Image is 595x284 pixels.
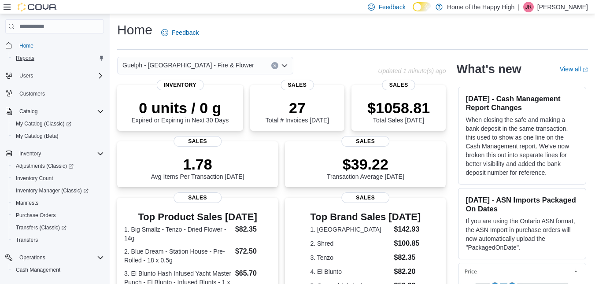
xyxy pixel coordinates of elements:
[537,2,588,12] p: [PERSON_NAME]
[9,264,107,276] button: Cash Management
[12,265,104,275] span: Cash Management
[131,99,229,117] p: 0 units / 0 g
[16,89,48,99] a: Customers
[12,210,59,221] a: Purchase Orders
[12,185,104,196] span: Inventory Manager (Classic)
[2,105,107,118] button: Catalog
[174,136,222,147] span: Sales
[16,40,104,51] span: Home
[382,80,415,90] span: Sales
[19,254,45,261] span: Operations
[16,236,38,243] span: Transfers
[12,131,62,141] a: My Catalog (Beta)
[16,88,104,99] span: Customers
[16,252,49,263] button: Operations
[9,209,107,221] button: Purchase Orders
[16,224,67,231] span: Transfers (Classic)
[158,24,202,41] a: Feedback
[12,53,104,63] span: Reports
[16,133,59,140] span: My Catalog (Beta)
[12,161,104,171] span: Adjustments (Classic)
[19,72,33,79] span: Users
[16,148,104,159] span: Inventory
[266,99,329,124] div: Total # Invoices [DATE]
[235,246,271,257] dd: $72.50
[16,187,89,194] span: Inventory Manager (Classic)
[466,94,579,112] h3: [DATE] - Cash Management Report Changes
[19,108,37,115] span: Catalog
[12,235,104,245] span: Transfers
[447,2,514,12] p: Home of the Happy High
[560,66,588,73] a: View allExternal link
[9,184,107,197] a: Inventory Manager (Classic)
[12,265,64,275] a: Cash Management
[367,99,430,117] p: $1058.81
[12,222,70,233] a: Transfers (Classic)
[518,2,520,12] p: |
[281,62,288,69] button: Open list of options
[16,106,104,117] span: Catalog
[310,267,390,276] dt: 4. El Blunto
[341,136,390,147] span: Sales
[16,148,44,159] button: Inventory
[174,192,222,203] span: Sales
[525,2,532,12] span: JR
[394,266,421,277] dd: $82.20
[12,118,75,129] a: My Catalog (Classic)
[12,161,77,171] a: Adjustments (Classic)
[12,118,104,129] span: My Catalog (Classic)
[19,90,45,97] span: Customers
[310,253,390,262] dt: 3. Tenzo
[378,3,405,11] span: Feedback
[2,70,107,82] button: Users
[172,28,199,37] span: Feedback
[466,115,579,177] p: When closing the safe and making a bank deposit in the same transaction, this used to show as one...
[18,3,57,11] img: Cova
[16,55,34,62] span: Reports
[12,53,38,63] a: Reports
[271,62,278,69] button: Clear input
[2,251,107,264] button: Operations
[16,199,38,207] span: Manifests
[2,87,107,100] button: Customers
[151,155,244,173] p: 1.78
[235,224,271,235] dd: $82.35
[327,155,404,180] div: Transaction Average [DATE]
[12,235,41,245] a: Transfers
[12,198,104,208] span: Manifests
[583,67,588,73] svg: External link
[281,80,314,90] span: Sales
[12,198,42,208] a: Manifests
[9,52,107,64] button: Reports
[12,131,104,141] span: My Catalog (Beta)
[12,222,104,233] span: Transfers (Classic)
[12,173,104,184] span: Inventory Count
[310,239,390,248] dt: 2. Shred
[131,99,229,124] div: Expired or Expiring in Next 30 Days
[9,234,107,246] button: Transfers
[9,118,107,130] a: My Catalog (Classic)
[19,42,33,49] span: Home
[12,210,104,221] span: Purchase Orders
[394,224,421,235] dd: $142.93
[2,148,107,160] button: Inventory
[466,217,579,252] p: If you are using the Ontario ASN format, the ASN Import in purchase orders will now automatically...
[151,155,244,180] div: Avg Items Per Transaction [DATE]
[122,60,254,70] span: Guelph - [GEOGRAPHIC_DATA] - Fire & Flower
[124,212,271,222] h3: Top Product Sales [DATE]
[16,252,104,263] span: Operations
[378,67,446,74] p: Updated 1 minute(s) ago
[124,247,232,265] dt: 2. Blue Dream - Station House - Pre-Rolled - 18 x 0.5g
[16,70,104,81] span: Users
[124,225,232,243] dt: 1. Big Smallz - Tenzo - Dried Flower - 14g
[117,21,152,39] h1: Home
[367,99,430,124] div: Total Sales [DATE]
[16,106,41,117] button: Catalog
[16,175,53,182] span: Inventory Count
[9,130,107,142] button: My Catalog (Beta)
[266,99,329,117] p: 27
[16,120,71,127] span: My Catalog (Classic)
[235,268,271,279] dd: $65.70
[9,160,107,172] a: Adjustments (Classic)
